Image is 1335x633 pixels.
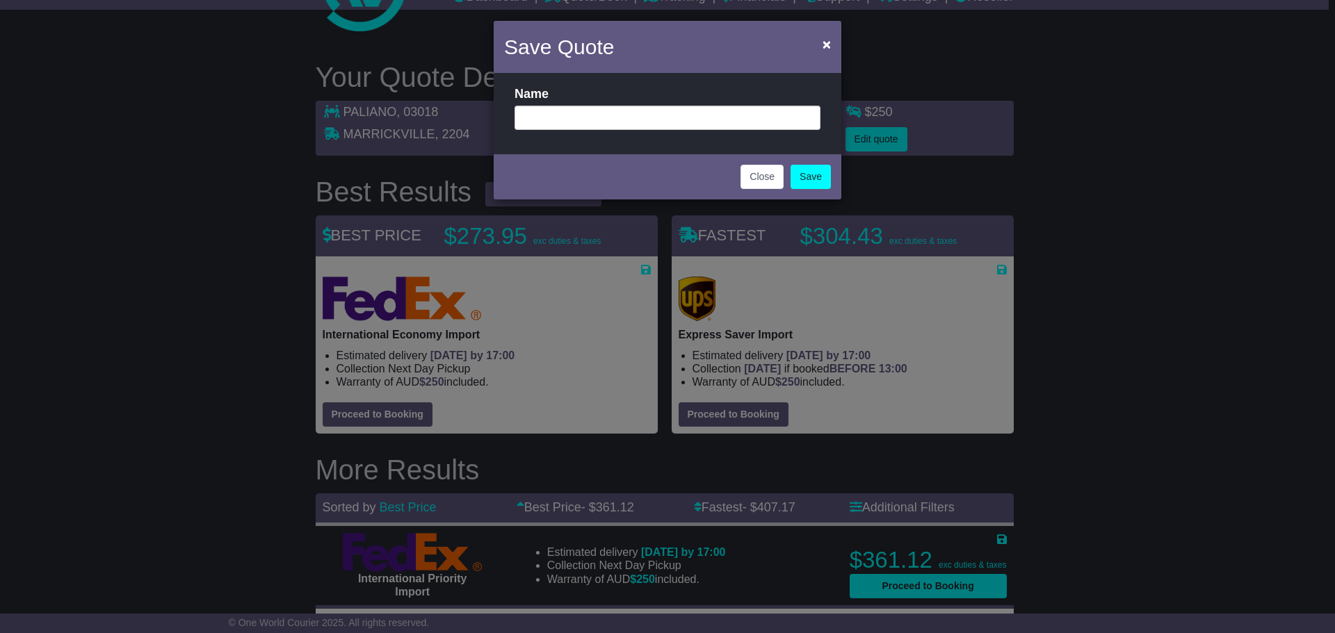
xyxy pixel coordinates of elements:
[515,87,549,102] label: Name
[823,36,831,52] span: ×
[504,31,614,63] h4: Save Quote
[816,30,838,58] button: Close
[741,165,784,189] button: Close
[791,165,831,189] a: Save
